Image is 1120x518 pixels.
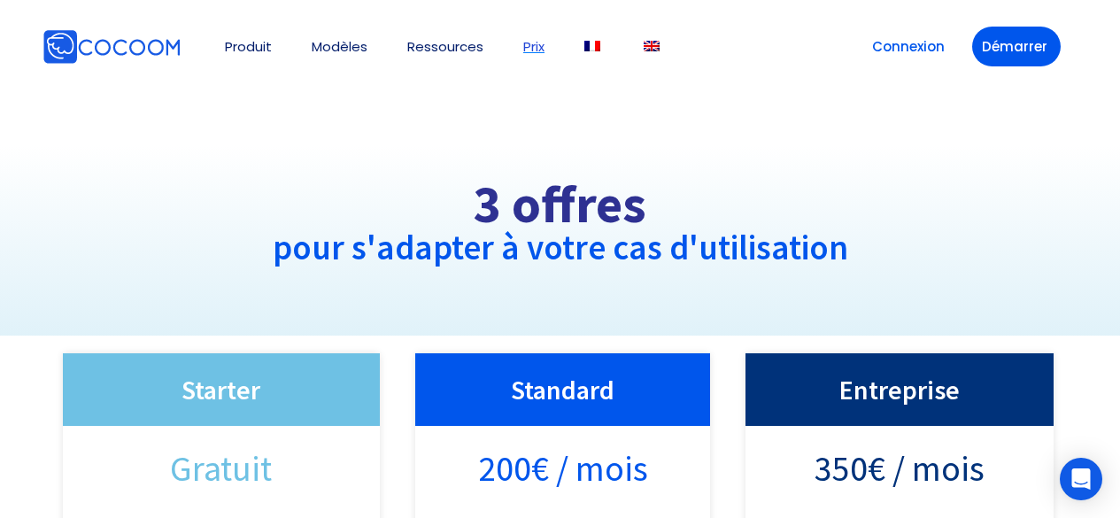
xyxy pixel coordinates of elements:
a: Modèles [312,40,367,53]
a: Produit [225,40,272,53]
img: Anglais [644,41,660,51]
h3: Starter [81,371,363,408]
span: 350€ / mois [815,454,985,483]
img: Cocoom [184,46,185,47]
img: Français [584,41,600,51]
a: Démarrer [972,27,1061,66]
a: Connexion [862,27,954,66]
a: Ressources [407,40,483,53]
span: 200€ / mois [478,454,648,483]
img: Cocoom [42,29,181,65]
h3: Entreprise [763,371,1036,408]
a: Prix [523,40,545,53]
div: Open Intercom Messenger [1060,458,1102,500]
h3: Standard [433,371,692,408]
span: Gratuit [170,454,272,483]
